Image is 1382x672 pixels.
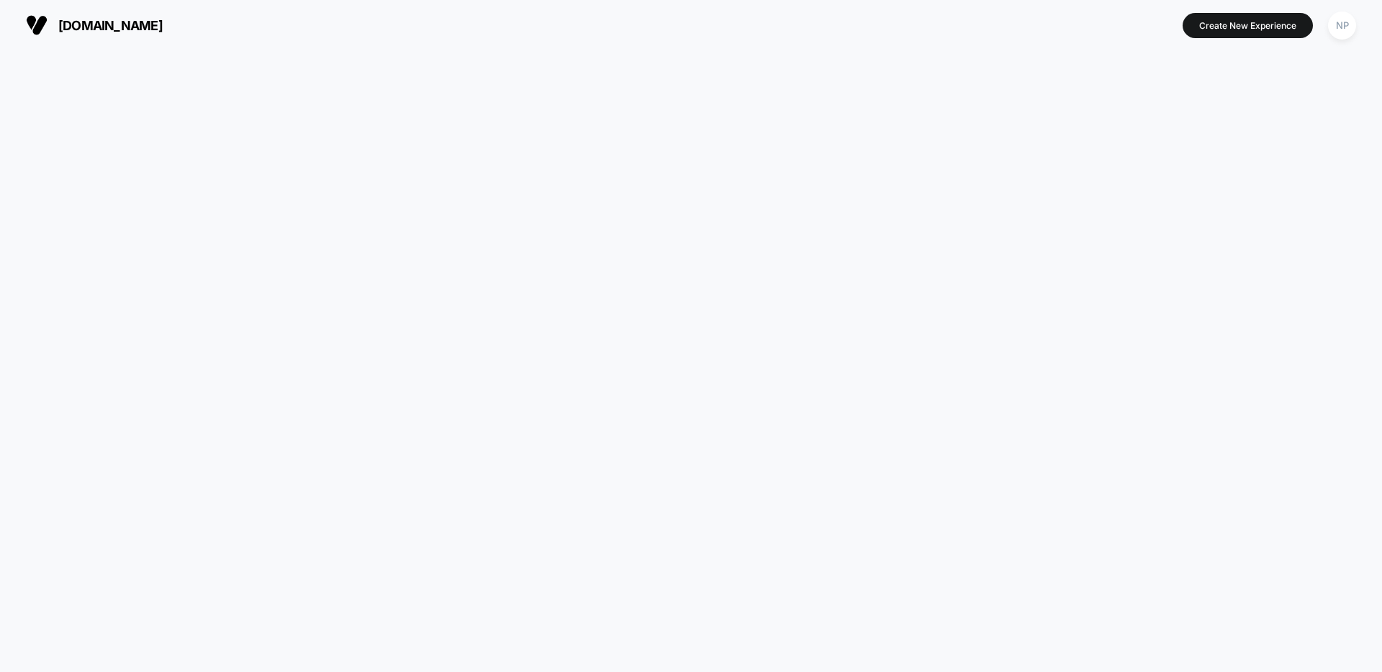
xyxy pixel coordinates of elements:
button: [DOMAIN_NAME] [22,14,167,37]
span: [DOMAIN_NAME] [58,18,163,33]
button: NP [1324,11,1360,40]
div: NP [1328,12,1356,40]
img: Visually logo [26,14,48,36]
button: Create New Experience [1183,13,1313,38]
